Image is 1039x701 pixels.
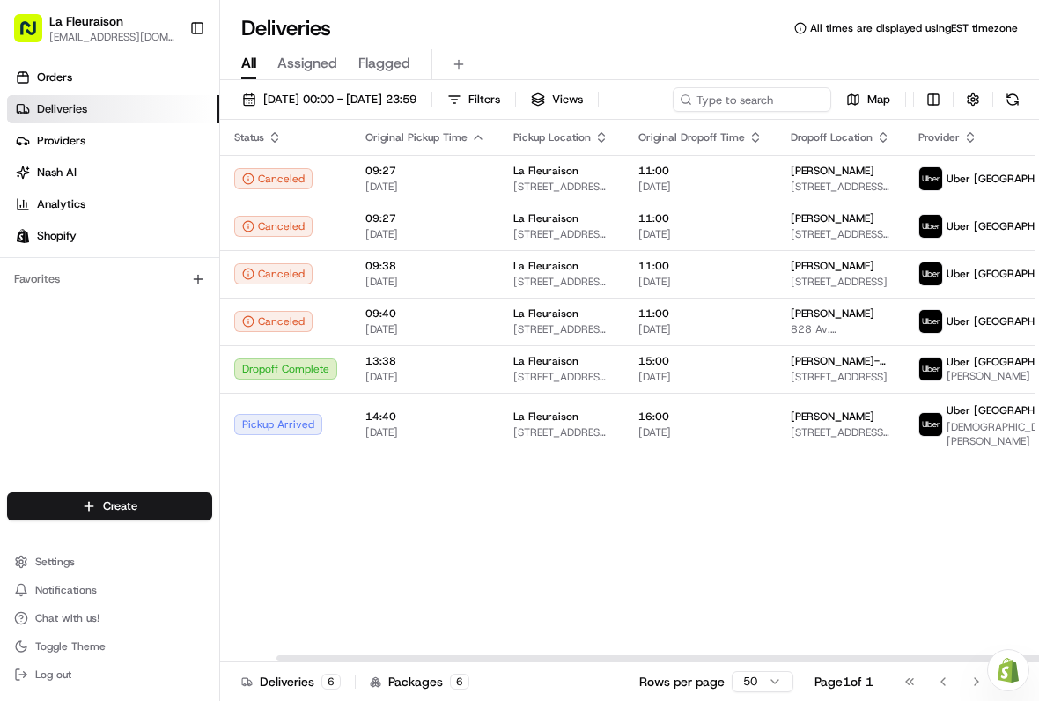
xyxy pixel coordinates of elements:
[365,180,485,194] span: [DATE]
[513,164,578,178] span: La Fleuraison
[49,12,123,30] span: La Fleuraison
[365,425,485,439] span: [DATE]
[1000,87,1025,112] button: Refresh
[365,164,485,178] span: 09:27
[365,322,485,336] span: [DATE]
[791,306,874,321] span: [PERSON_NAME]
[7,265,212,293] div: Favorites
[7,634,212,659] button: Toggle Theme
[810,21,1018,35] span: All times are displayed using EST timezone
[919,215,942,238] img: uber-new-logo.jpeg
[241,53,256,74] span: All
[468,92,500,107] span: Filters
[16,229,30,243] img: Shopify logo
[791,410,874,424] span: [PERSON_NAME]
[234,168,313,189] button: Canceled
[638,211,763,225] span: 11:00
[791,370,890,384] span: [STREET_ADDRESS]
[638,322,763,336] span: [DATE]
[791,425,890,439] span: [STREET_ADDRESS][PERSON_NAME][PERSON_NAME]
[7,550,212,574] button: Settings
[638,410,763,424] span: 16:00
[234,263,313,284] button: Canceled
[263,92,416,107] span: [DATE] 00:00 - [DATE] 23:59
[791,180,890,194] span: [STREET_ADDRESS][PERSON_NAME]
[7,222,219,250] a: Shopify
[321,674,341,690] div: 6
[35,668,71,682] span: Log out
[365,306,485,321] span: 09:40
[35,583,97,597] span: Notifications
[919,167,942,190] img: uber-new-logo.jpeg
[791,259,874,273] span: [PERSON_NAME]
[241,14,331,42] h1: Deliveries
[7,662,212,687] button: Log out
[552,92,583,107] span: Views
[791,227,890,241] span: [STREET_ADDRESS][PERSON_NAME]
[513,227,610,241] span: [STREET_ADDRESS][PERSON_NAME]
[234,311,313,332] button: Canceled
[37,196,85,212] span: Analytics
[513,410,578,424] span: La Fleuraison
[638,180,763,194] span: [DATE]
[37,165,77,181] span: Nash AI
[638,425,763,439] span: [DATE]
[513,211,578,225] span: La Fleuraison
[234,216,313,237] button: Canceled
[365,275,485,289] span: [DATE]
[513,425,610,439] span: [STREET_ADDRESS][PERSON_NAME]
[513,322,610,336] span: [STREET_ADDRESS][PERSON_NAME]
[791,322,890,336] span: 828 Av. [STREET_ADDRESS]
[838,87,898,112] button: Map
[277,53,337,74] span: Assigned
[7,127,219,155] a: Providers
[7,63,219,92] a: Orders
[370,673,469,690] div: Packages
[513,370,610,384] span: [STREET_ADDRESS][PERSON_NAME]
[7,95,219,123] a: Deliveries
[7,578,212,602] button: Notifications
[814,673,873,690] div: Page 1 of 1
[365,370,485,384] span: [DATE]
[919,413,942,436] img: uber-new-logo.jpeg
[365,211,485,225] span: 09:27
[791,275,890,289] span: [STREET_ADDRESS]
[35,555,75,569] span: Settings
[523,87,591,112] button: Views
[919,310,942,333] img: uber-new-logo.jpeg
[365,227,485,241] span: [DATE]
[513,275,610,289] span: [STREET_ADDRESS][PERSON_NAME]
[49,30,175,44] button: [EMAIL_ADDRESS][DOMAIN_NAME]
[35,611,99,625] span: Chat with us!
[919,358,942,380] img: uber-new-logo.jpeg
[439,87,508,112] button: Filters
[638,227,763,241] span: [DATE]
[638,259,763,273] span: 11:00
[365,259,485,273] span: 09:38
[241,673,341,690] div: Deliveries
[37,228,77,244] span: Shopify
[791,211,874,225] span: [PERSON_NAME]
[513,259,578,273] span: La Fleuraison
[7,492,212,520] button: Create
[35,639,106,653] span: Toggle Theme
[513,130,591,144] span: Pickup Location
[791,354,890,368] span: [PERSON_NAME]-Eid
[638,370,763,384] span: [DATE]
[234,130,264,144] span: Status
[37,133,85,149] span: Providers
[791,130,873,144] span: Dropoff Location
[37,70,72,85] span: Orders
[7,7,182,49] button: La Fleuraison[EMAIL_ADDRESS][DOMAIN_NAME]
[638,306,763,321] span: 11:00
[365,130,468,144] span: Original Pickup Time
[639,673,725,690] p: Rows per page
[867,92,890,107] span: Map
[513,180,610,194] span: [STREET_ADDRESS][PERSON_NAME]
[791,164,874,178] span: [PERSON_NAME]
[234,87,424,112] button: [DATE] 00:00 - [DATE] 23:59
